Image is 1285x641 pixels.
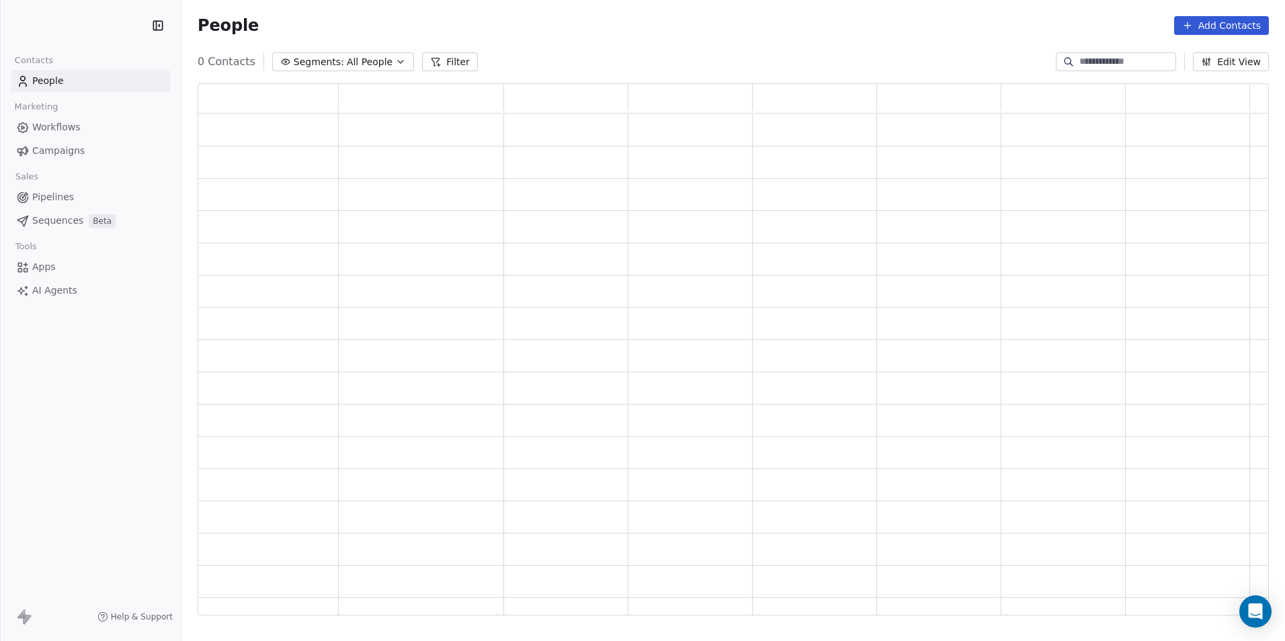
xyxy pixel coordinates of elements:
[347,55,392,69] span: All People
[11,116,170,138] a: Workflows
[9,237,42,257] span: Tools
[1193,52,1269,71] button: Edit View
[89,214,116,228] span: Beta
[32,260,56,274] span: Apps
[198,54,255,70] span: 0 Contacts
[11,280,170,302] a: AI Agents
[11,210,170,232] a: SequencesBeta
[11,256,170,278] a: Apps
[111,611,173,622] span: Help & Support
[9,50,59,71] span: Contacts
[32,190,74,204] span: Pipelines
[294,55,344,69] span: Segments:
[9,167,44,187] span: Sales
[9,97,64,117] span: Marketing
[1239,595,1272,628] div: Open Intercom Messenger
[11,140,170,162] a: Campaigns
[32,144,85,158] span: Campaigns
[32,74,64,88] span: People
[11,186,170,208] a: Pipelines
[198,15,259,36] span: People
[422,52,478,71] button: Filter
[97,611,173,622] a: Help & Support
[1174,16,1269,35] button: Add Contacts
[32,284,77,298] span: AI Agents
[32,120,81,134] span: Workflows
[32,214,83,228] span: Sequences
[11,70,170,92] a: People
